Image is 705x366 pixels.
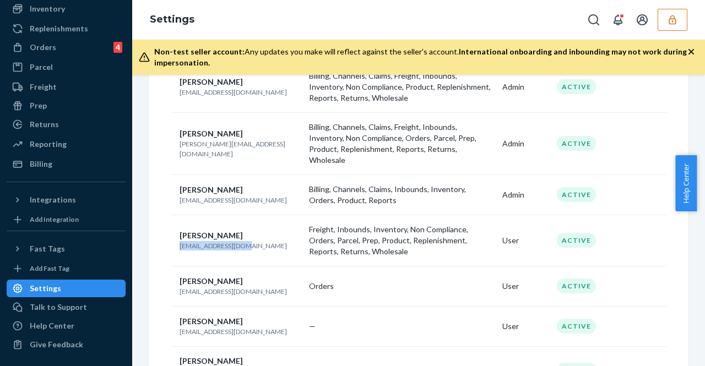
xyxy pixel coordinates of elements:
[7,298,126,316] a: Talk to Support
[309,224,493,257] p: Freight, Inbounds, Inventory, Non Compliance, Orders, Parcel, Prep, Product, Replenishment, Repor...
[30,3,65,14] div: Inventory
[7,20,126,37] a: Replenishments
[309,184,493,206] p: Billing, Channels, Claims, Inbounds, Inventory, Orders, Product, Reports
[141,4,203,36] ol: breadcrumbs
[7,78,126,96] a: Freight
[7,336,126,353] button: Give Feedback
[30,302,87,313] div: Talk to Support
[30,159,52,170] div: Billing
[7,135,126,153] a: Reporting
[7,213,126,226] a: Add Integration
[180,195,300,205] p: [EMAIL_ADDRESS][DOMAIN_NAME]
[557,136,596,151] div: Active
[30,283,61,294] div: Settings
[309,281,493,292] p: Orders
[180,129,243,138] span: [PERSON_NAME]
[557,278,596,293] div: Active
[557,319,596,334] div: Active
[7,155,126,173] a: Billing
[7,116,126,133] a: Returns
[30,320,74,331] div: Help Center
[7,97,126,114] a: Prep
[7,262,126,275] a: Add Fast Tag
[180,316,243,326] span: [PERSON_NAME]
[7,191,126,209] button: Integrations
[180,276,243,286] span: [PERSON_NAME]
[309,321,316,331] span: —
[150,13,194,25] a: Settings
[30,243,65,254] div: Fast Tags
[180,139,300,158] p: [PERSON_NAME][EMAIL_ADDRESS][DOMAIN_NAME]
[7,39,126,56] a: Orders4
[498,215,552,266] td: User
[498,306,552,346] td: User
[631,9,653,31] button: Open account menu
[557,187,596,202] div: Active
[309,70,493,103] p: Billing, Channels, Claims, Freight, Inbounds, Inventory, Non Compliance, Product, Replenishment, ...
[180,88,300,97] p: [EMAIL_ADDRESS][DOMAIN_NAME]
[7,240,126,258] button: Fast Tags
[675,155,697,211] button: Help Center
[7,317,126,335] a: Help Center
[30,215,79,224] div: Add Integration
[180,185,243,194] span: [PERSON_NAME]
[583,9,605,31] button: Open Search Box
[180,77,243,86] span: [PERSON_NAME]
[557,79,596,94] div: Active
[30,100,47,111] div: Prep
[607,9,629,31] button: Open notifications
[30,194,76,205] div: Integrations
[30,264,69,273] div: Add Fast Tag
[30,62,53,73] div: Parcel
[180,356,243,365] span: [PERSON_NAME]
[180,327,300,336] p: [EMAIL_ADDRESS][DOMAIN_NAME]
[154,47,245,56] span: Non-test seller account:
[498,112,552,174] td: Admin
[180,231,243,240] span: [PERSON_NAME]
[557,233,596,248] div: Active
[180,241,300,250] p: [EMAIL_ADDRESS][DOMAIN_NAME]
[30,42,56,53] div: Orders
[498,266,552,306] td: User
[309,122,493,166] p: Billing, Channels, Claims, Freight, Inbounds, Inventory, Non Compliance, Orders, Parcel, Prep, Pr...
[7,280,126,297] a: Settings
[180,287,300,296] p: [EMAIL_ADDRESS][DOMAIN_NAME]
[113,42,122,53] div: 4
[30,81,57,92] div: Freight
[7,58,126,76] a: Parcel
[30,119,59,130] div: Returns
[30,339,83,350] div: Give Feedback
[498,174,552,215] td: Admin
[154,46,687,68] div: Any updates you make will reflect against the seller's account.
[498,61,552,112] td: Admin
[30,139,67,150] div: Reporting
[30,23,88,34] div: Replenishments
